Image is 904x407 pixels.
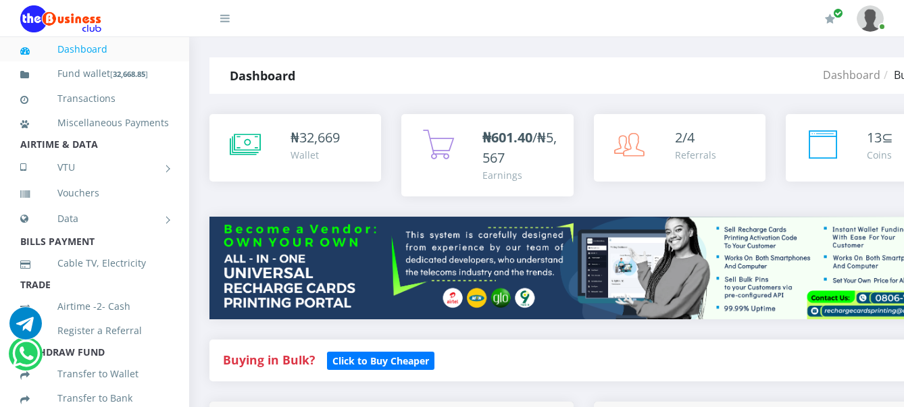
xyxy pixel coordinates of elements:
a: Fund wallet[32,668.85] [20,58,169,90]
a: ₦32,669 Wallet [209,114,381,182]
div: ₦ [291,128,340,148]
span: Renew/Upgrade Subscription [833,8,843,18]
strong: Dashboard [230,67,295,84]
a: Cable TV, Electricity [20,248,169,279]
a: VTU [20,151,169,184]
a: Miscellaneous Payments [20,107,169,138]
a: Transactions [20,83,169,114]
a: Chat for support [12,348,40,370]
a: 2/4 Referrals [594,114,765,182]
a: Transfer to Wallet [20,358,169,389]
span: 13 [867,128,882,146]
div: Coins [867,148,893,162]
span: 32,669 [299,128,340,146]
b: Click to Buy Cheaper [332,354,429,367]
div: ⊆ [867,128,893,148]
small: [ ] [110,69,148,79]
div: Referrals [675,148,716,162]
a: Airtime -2- Cash [20,291,169,322]
div: Earnings [482,168,559,182]
a: Chat for support [9,317,42,340]
img: Logo [20,5,101,32]
a: Data [20,202,169,236]
div: Wallet [291,148,340,162]
a: ₦601.40/₦5,567 Earnings [401,114,573,196]
a: Register a Referral [20,315,169,346]
a: Dashboard [823,67,880,82]
span: /₦5,567 [482,128,557,167]
i: Renew/Upgrade Subscription [825,13,835,24]
b: ₦601.40 [482,128,532,146]
a: Dashboard [20,34,169,65]
span: 2/4 [675,128,695,146]
img: User [857,5,884,32]
a: Click to Buy Cheaper [327,352,434,368]
a: Vouchers [20,178,169,209]
strong: Buying in Bulk? [223,352,315,368]
b: 32,668.85 [113,69,145,79]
